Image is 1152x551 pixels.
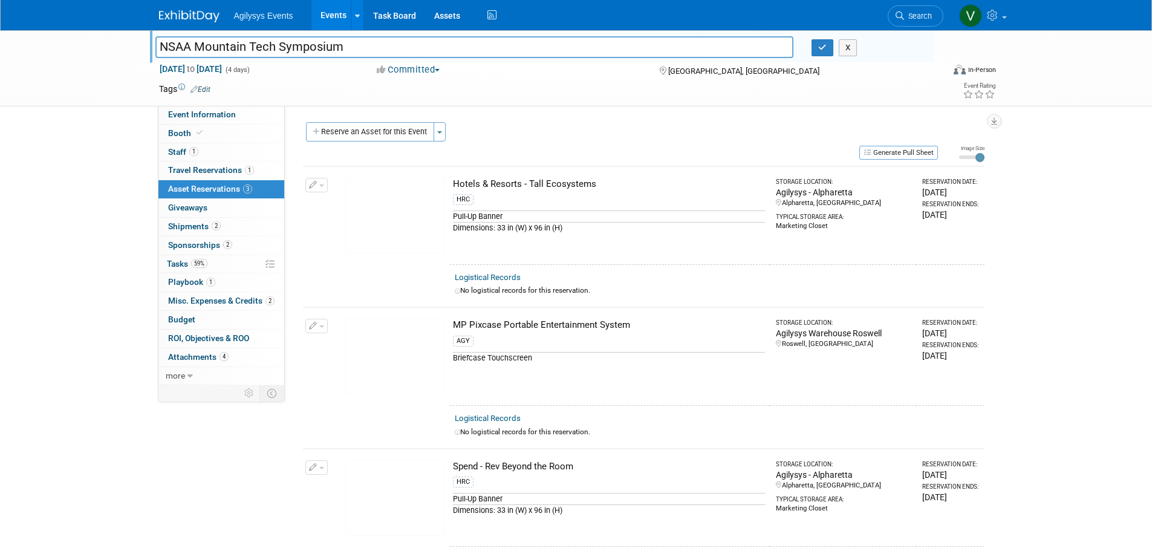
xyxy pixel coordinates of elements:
img: Format-Inperson.png [954,65,966,74]
span: 59% [191,259,207,268]
span: (4 days) [224,66,250,74]
span: 2 [223,240,232,249]
div: Reservation Ends: [922,200,979,209]
div: [DATE] [922,350,979,362]
span: 2 [265,296,275,305]
a: Event Information [158,106,284,124]
td: Personalize Event Tab Strip [239,385,260,401]
div: Storage Location: [776,460,912,469]
div: [DATE] [922,469,979,481]
a: Attachments4 [158,348,284,367]
div: AGY [453,336,473,347]
a: Travel Reservations1 [158,161,284,180]
td: Tags [159,83,210,95]
td: Toggle Event Tabs [259,385,284,401]
div: Storage Location: [776,319,912,327]
div: Typical Storage Area: [776,208,912,221]
img: View Images [345,319,445,394]
button: X [839,39,857,56]
div: No logistical records for this reservation. [455,285,980,296]
span: 1 [206,278,215,287]
span: Search [904,11,932,21]
span: Travel Reservations [168,165,254,175]
img: Vaitiare Munoz [959,4,982,27]
a: Giveaways [158,199,284,217]
span: Misc. Expenses & Credits [168,296,275,305]
div: Dimensions: 33 in (W) x 96 in (H) [453,222,765,233]
div: HRC [453,477,473,487]
div: Alpharetta, [GEOGRAPHIC_DATA] [776,481,912,491]
a: Sponsorships2 [158,236,284,255]
span: to [185,64,197,74]
div: Briefcase Touchscreen [453,352,765,364]
img: ExhibitDay [159,10,220,22]
img: View Images [345,178,445,253]
span: 3 [243,184,252,194]
div: Hotels & Resorts - Tall Ecosystems [453,178,765,191]
div: Dimensions: 33 in (W) x 96 in (H) [453,504,765,516]
a: Asset Reservations3 [158,180,284,198]
div: Reservation Date: [922,178,979,186]
div: Marketing Closet [776,504,912,514]
span: Event Information [168,109,236,119]
a: more [158,367,284,385]
span: Playbook [168,277,215,287]
div: Reservation Ends: [922,341,979,350]
div: HRC [453,194,473,205]
span: Giveaways [168,203,207,212]
div: Agilysys - Alpharetta [776,186,912,198]
span: 1 [189,147,198,156]
span: Agilysys Events [234,11,293,21]
a: Shipments2 [158,218,284,236]
div: [DATE] [922,491,979,503]
span: more [166,371,185,380]
div: Reservation Date: [922,460,979,469]
div: Typical Storage Area: [776,491,912,504]
img: View Images [345,460,445,536]
button: Committed [373,64,444,76]
div: Spend - Rev Beyond the Room [453,460,765,473]
span: Asset Reservations [168,184,252,194]
span: Staff [168,147,198,157]
a: Booth [158,125,284,143]
span: 2 [212,221,221,230]
a: ROI, Objectives & ROO [158,330,284,348]
a: Edit [190,85,210,94]
div: [DATE] [922,327,979,339]
div: MP Pixcase Portable Entertainment System [453,319,765,331]
div: [DATE] [922,186,979,198]
div: Reservation Date: [922,319,979,327]
div: Roswell, [GEOGRAPHIC_DATA] [776,339,912,349]
span: [DATE] [DATE] [159,64,223,74]
div: Storage Location: [776,178,912,186]
div: Pull-Up Banner [453,493,765,504]
span: Attachments [168,352,229,362]
div: Reservation Ends: [922,483,979,491]
a: Search [888,5,943,27]
div: Event Format [872,63,997,81]
span: 1 [245,166,254,175]
span: 4 [220,352,229,361]
a: Playbook1 [158,273,284,292]
div: Image Size [959,145,984,152]
a: Staff1 [158,143,284,161]
a: Tasks59% [158,255,284,273]
span: ROI, Objectives & ROO [168,333,249,343]
div: Event Rating [963,83,995,89]
span: Booth [168,128,205,138]
div: Agilysys - Alpharetta [776,469,912,481]
a: Logistical Records [455,414,521,423]
span: [GEOGRAPHIC_DATA], [GEOGRAPHIC_DATA] [668,67,819,76]
span: Tasks [167,259,207,269]
div: Marketing Closet [776,221,912,231]
a: Budget [158,311,284,329]
div: Agilysys Warehouse Roswell [776,327,912,339]
button: Generate Pull Sheet [859,146,938,160]
button: Reserve an Asset for this Event [306,122,434,142]
div: [DATE] [922,209,979,221]
div: In-Person [968,65,996,74]
div: Pull-Up Banner [453,210,765,222]
div: Alpharetta, [GEOGRAPHIC_DATA] [776,198,912,208]
i: Booth reservation complete [197,129,203,136]
a: Logistical Records [455,273,521,282]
